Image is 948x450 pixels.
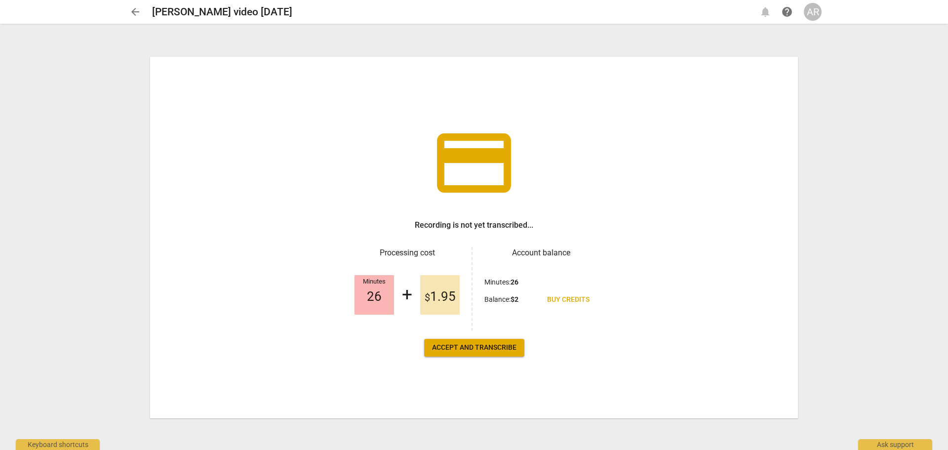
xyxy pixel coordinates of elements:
div: Ask support [858,439,932,450]
span: 1.95 [425,289,456,304]
span: help [781,6,793,18]
span: Accept and transcribe [432,343,516,353]
div: + [402,285,412,306]
b: 26 [511,278,518,286]
h3: Processing cost [351,247,464,259]
span: credit_card [430,119,518,207]
div: Keyboard shortcuts [16,439,100,450]
p: Balance : [484,294,518,305]
h2: [PERSON_NAME] video [DATE] [152,6,292,18]
span: 26 [367,289,382,304]
h3: Account balance [484,247,597,259]
span: Buy credits [547,295,590,305]
span: arrow_back [129,6,141,18]
a: Help [778,3,796,21]
div: Minutes [355,278,394,286]
b: $ 2 [511,295,518,303]
a: Buy credits [539,291,597,309]
button: Accept and transcribe [424,339,524,357]
p: Minutes : [484,277,518,287]
h3: Recording is not yet transcribed... [415,219,533,231]
button: AR [804,3,822,21]
span: $ [425,291,430,303]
